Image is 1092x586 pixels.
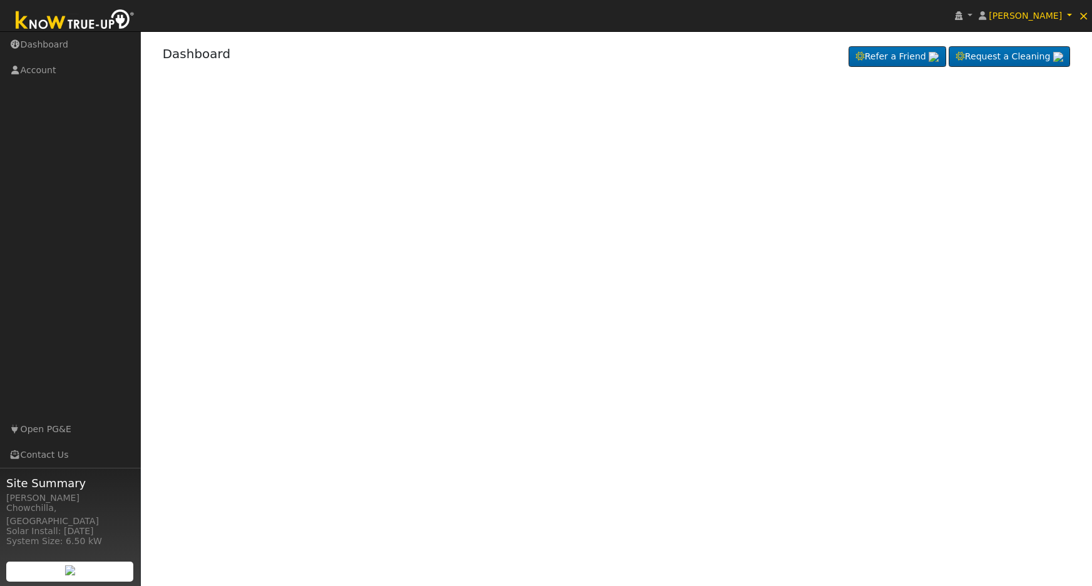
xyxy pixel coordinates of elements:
[989,11,1062,21] span: [PERSON_NAME]
[849,46,946,68] a: Refer a Friend
[1078,8,1089,23] span: ×
[163,46,231,61] a: Dashboard
[9,7,141,35] img: Know True-Up
[6,535,134,548] div: System Size: 6.50 kW
[6,502,134,528] div: Chowchilla, [GEOGRAPHIC_DATA]
[949,46,1070,68] a: Request a Cleaning
[1053,52,1063,62] img: retrieve
[6,475,134,492] span: Site Summary
[929,52,939,62] img: retrieve
[65,565,75,575] img: retrieve
[6,492,134,505] div: [PERSON_NAME]
[6,525,134,538] div: Solar Install: [DATE]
